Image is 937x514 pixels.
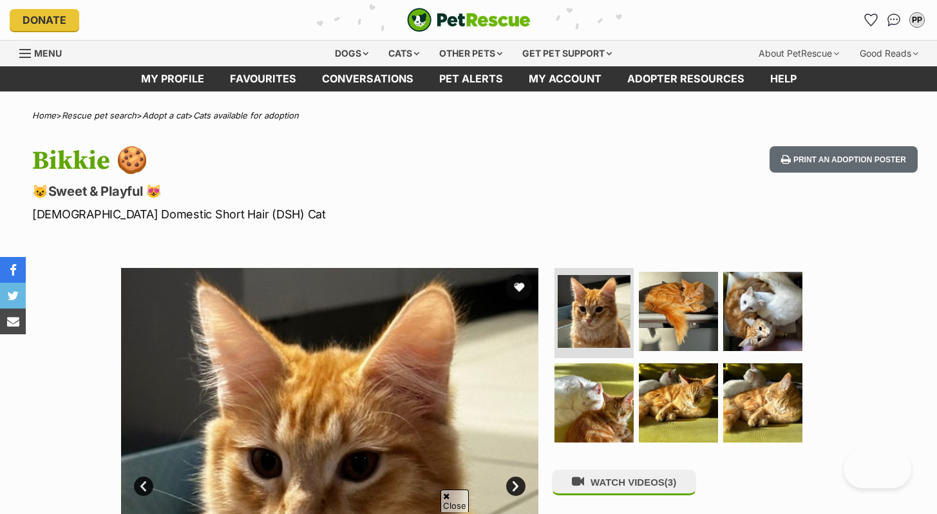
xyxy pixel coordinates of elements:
[142,110,187,120] a: Adopt a cat
[379,41,428,66] div: Cats
[440,490,469,512] span: Close
[506,477,525,496] a: Next
[887,14,901,26] img: chat-41dd97257d64d25036548639549fe6c8038ab92f7586957e7f3b1b290dea8141.svg
[639,272,718,351] img: Photo of Bikkie 🍪
[851,41,927,66] div: Good Reads
[884,10,904,30] a: Conversations
[128,66,217,91] a: My profile
[558,275,630,348] img: Photo of Bikkie 🍪
[911,14,923,26] div: PP
[19,41,71,64] a: Menu
[506,274,532,300] button: favourite
[426,66,516,91] a: Pet alerts
[757,66,809,91] a: Help
[907,10,927,30] button: My account
[516,66,614,91] a: My account
[32,182,571,200] p: 😺Sweet & Playful 😻
[860,10,881,30] a: Favourites
[554,363,634,443] img: Photo of Bikkie 🍪
[62,110,137,120] a: Rescue pet search
[723,272,802,351] img: Photo of Bikkie 🍪
[430,41,511,66] div: Other pets
[34,48,62,59] span: Menu
[844,450,911,488] iframe: Help Scout Beacon - Open
[32,146,571,176] h1: Bikkie 🍪
[614,66,757,91] a: Adopter resources
[723,363,802,443] img: Photo of Bikkie 🍪
[552,470,696,495] button: WATCH VIDEOS(3)
[750,41,848,66] div: About PetRescue
[639,363,718,443] img: Photo of Bikkie 🍪
[193,110,299,120] a: Cats available for adoption
[326,41,377,66] div: Dogs
[407,8,531,32] a: PetRescue
[309,66,426,91] a: conversations
[32,110,56,120] a: Home
[407,8,531,32] img: logo-cat-932fe2b9b8326f06289b0f2fb663e598f794de774fb13d1741a6617ecf9a85b4.svg
[770,146,918,173] button: Print an adoption poster
[217,66,309,91] a: Favourites
[665,477,676,488] span: (3)
[32,205,571,223] p: [DEMOGRAPHIC_DATA] Domestic Short Hair (DSH) Cat
[513,41,621,66] div: Get pet support
[860,10,927,30] ul: Account quick links
[134,477,153,496] a: Prev
[10,9,79,31] a: Donate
